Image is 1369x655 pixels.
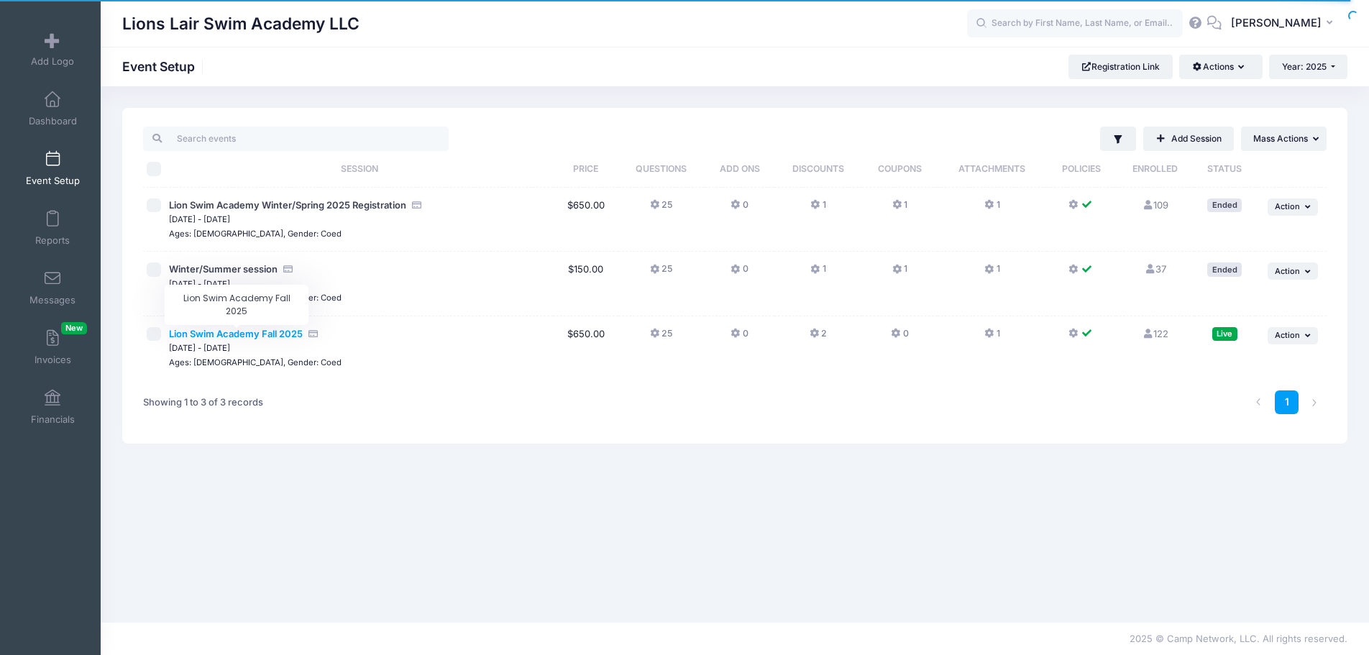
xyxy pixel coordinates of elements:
a: Reports [19,203,87,253]
span: Action [1275,201,1300,211]
button: Action [1268,198,1318,216]
th: Discounts [774,151,861,188]
span: Coupons [878,163,922,174]
a: 37 [1144,263,1166,275]
span: Invoices [35,354,71,366]
button: 2 [810,327,827,348]
a: 122 [1142,328,1168,339]
td: $650.00 [553,188,618,252]
span: Action [1275,330,1300,340]
div: Ended [1207,198,1242,212]
span: Add Ons [720,163,760,174]
span: Reports [35,234,70,247]
td: $150.00 [553,252,618,316]
button: 0 [731,327,748,348]
button: [PERSON_NAME] [1222,7,1347,40]
button: 0 [731,198,748,219]
button: 1 [810,262,825,283]
a: Messages [19,262,87,313]
button: Action [1268,327,1318,344]
button: Year: 2025 [1269,55,1347,79]
button: 0 [891,327,908,348]
input: Search by First Name, Last Name, or Email... [967,9,1183,38]
span: Attachments [958,163,1025,174]
a: 1 [1275,390,1299,414]
input: Search events [143,127,449,151]
span: Winter/Summer session [169,263,278,275]
button: Action [1268,262,1318,280]
span: Add Logo [31,55,74,68]
th: Add Ons [705,151,774,188]
h1: Lions Lair Swim Academy LLC [122,7,360,40]
span: Financials [31,413,75,426]
a: Dashboard [19,83,87,134]
i: Accepting Credit Card Payments [283,265,294,274]
small: Ages: [DEMOGRAPHIC_DATA], Gender: Coed [169,229,342,239]
div: Showing 1 to 3 of 3 records [143,386,263,419]
div: Lion Swim Academy Fall 2025 [165,285,308,325]
small: Ages: [DEMOGRAPHIC_DATA], Gender: Coed [169,357,342,367]
th: Attachments [938,151,1046,188]
small: [DATE] - [DATE] [169,214,230,224]
a: 109 [1142,199,1168,211]
h1: Event Setup [122,59,207,74]
span: Action [1275,266,1300,276]
button: Mass Actions [1241,127,1327,151]
button: 25 [650,327,672,348]
a: Event Setup [19,143,87,193]
span: Questions [636,163,687,174]
th: Price [553,151,618,188]
small: [DATE] - [DATE] [169,343,230,353]
a: Financials [19,382,87,432]
span: Discounts [792,163,844,174]
td: $650.00 [553,316,618,380]
th: Session [165,151,553,188]
span: Event Setup [26,175,80,187]
span: Messages [29,294,75,306]
div: Ended [1207,262,1242,276]
button: 1 [810,198,825,219]
span: New [61,322,87,334]
i: Accepting Credit Card Payments [411,201,423,210]
th: Status [1194,151,1255,188]
th: Policies [1047,151,1116,188]
i: Accepting Credit Card Payments [308,329,319,339]
button: 1 [892,262,907,283]
span: Dashboard [29,115,77,127]
span: Year: 2025 [1282,61,1327,72]
span: Mass Actions [1253,133,1308,144]
span: [PERSON_NAME] [1231,15,1322,31]
button: 1 [984,198,999,219]
div: Live [1212,327,1237,341]
button: Actions [1179,55,1262,79]
span: 2025 © Camp Network, LLC. All rights reserved. [1130,633,1347,644]
button: 0 [731,262,748,283]
span: Policies [1062,163,1101,174]
a: InvoicesNew [19,322,87,372]
a: Registration Link [1068,55,1173,79]
button: 1 [892,198,907,219]
th: Questions [618,151,705,188]
span: Lion Swim Academy Winter/Spring 2025 Registration [169,199,406,211]
th: Coupons [862,151,938,188]
button: 25 [650,198,672,219]
button: 25 [650,262,672,283]
a: Add Session [1143,127,1234,151]
button: 1 [984,262,999,283]
a: Add Logo [19,24,87,74]
th: Enrolled [1116,151,1194,188]
button: 1 [984,327,999,348]
span: Lion Swim Academy Fall 2025 [169,328,303,339]
small: [DATE] - [DATE] [169,279,230,289]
